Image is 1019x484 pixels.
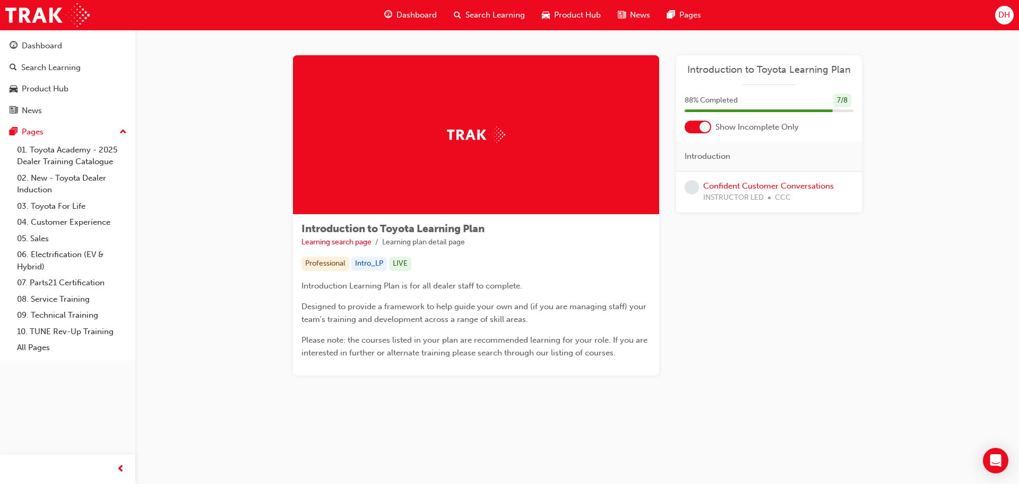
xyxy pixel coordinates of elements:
[351,257,387,271] div: Intro_LP
[384,9,392,22] span: guage-icon
[13,231,131,247] a: 05. Sales
[301,257,349,271] div: Professional
[13,291,131,308] a: 08. Service Training
[301,223,485,235] span: Introduction to Toyota Learning Plan
[117,463,125,476] span: prev-icon
[13,247,131,275] a: 06. Electrification (EV & Hybrid)
[542,9,550,22] span: car-icon
[10,84,18,94] span: car-icon
[703,192,764,204] span: INSTRUCTOR LED
[10,128,18,137] span: pages-icon
[10,63,17,73] span: search-icon
[301,237,372,247] a: Learning search page
[10,41,18,51] span: guage-icon
[447,126,505,143] img: Trak
[119,125,127,139] span: up-icon
[21,62,81,74] div: Search Learning
[454,9,461,22] span: search-icon
[301,335,650,358] span: Please note: the courses listed in your plan are recommended learning for your role. If you are i...
[667,9,675,22] span: pages-icon
[13,339,131,356] a: All Pages
[998,9,1010,21] span: DH
[703,181,834,191] a: Confident Customer Conversations
[10,106,18,116] span: news-icon
[995,6,1014,24] button: DH
[396,9,437,21] span: Dashboard
[376,4,445,26] a: guage-iconDashboard
[13,324,131,340] a: 10. TUNE Rev-Up Training
[609,4,659,26] a: news-iconNews
[685,180,699,194] span: learningRecordVerb_NONE-icon
[4,58,131,78] a: Search Learning
[13,275,131,291] a: 07. Parts21 Certification
[13,307,131,324] a: 09. Technical Training
[301,281,522,291] span: Introduction Learning Plan is for all dealer staff to complete.
[685,95,738,107] span: 88 % Completed
[775,192,791,204] span: CCC
[4,79,131,99] a: Product Hub
[659,4,710,26] a: pages-iconPages
[22,105,42,117] div: News
[22,83,68,95] div: Product Hub
[4,122,131,142] button: Pages
[715,121,799,133] span: Show Incomplete Only
[5,3,90,27] img: Trak
[679,9,701,21] span: Pages
[618,9,626,22] span: news-icon
[445,4,533,26] a: search-iconSearch Learning
[4,101,131,121] a: News
[465,9,525,21] span: Search Learning
[389,257,411,271] div: LIVE
[13,214,131,231] a: 04. Customer Experience
[4,34,131,122] button: DashboardSearch LearningProduct HubNews
[13,198,131,215] a: 03. Toyota For Life
[22,40,62,52] div: Dashboard
[630,9,650,21] span: News
[554,9,601,21] span: Product Hub
[382,236,465,249] li: Learning plan detail page
[4,36,131,56] a: Dashboard
[13,170,131,198] a: 02. New - Toyota Dealer Induction
[983,448,1008,473] div: Open Intercom Messenger
[685,64,853,76] a: Introduction to Toyota Learning Plan
[301,302,649,324] span: Designed to provide a framework to help guide your own and (if you are managing staff) your team'...
[685,150,730,163] span: Introduction
[13,142,131,170] a: 01. Toyota Academy - 2025 Dealer Training Catalogue
[22,126,44,138] div: Pages
[533,4,609,26] a: car-iconProduct Hub
[833,94,851,108] div: 7 / 8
